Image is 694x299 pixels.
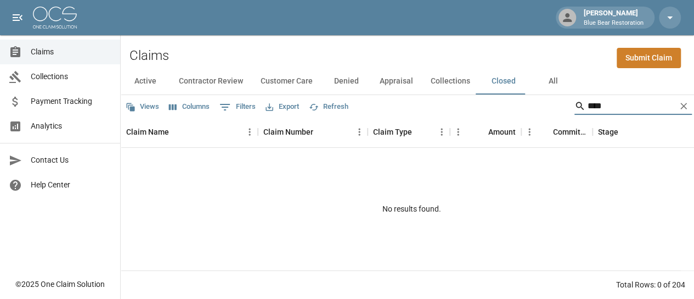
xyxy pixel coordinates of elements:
button: Sort [313,124,329,140]
button: Clear [675,98,692,114]
span: Claims [31,46,111,58]
div: Search [574,97,692,117]
p: Blue Bear Restoration [584,19,644,28]
button: Menu [351,124,368,140]
button: Sort [618,124,634,140]
button: Customer Care [252,68,321,95]
div: Claim Type [373,117,412,147]
button: Refresh [306,98,351,115]
div: Stage [598,117,618,147]
span: Collections [31,71,111,82]
div: © 2025 One Claim Solution [15,279,105,290]
button: Collections [422,68,479,95]
div: Total Rows: 0 of 204 [616,279,685,290]
button: Menu [450,124,466,140]
button: Menu [241,124,258,140]
button: Appraisal [371,68,422,95]
div: Committed Amount [521,117,593,147]
button: Menu [433,124,450,140]
div: Claim Number [258,117,368,147]
span: Analytics [31,120,111,132]
button: Sort [412,124,427,140]
span: Help Center [31,179,111,191]
div: dynamic tabs [121,68,694,95]
div: Amount [488,117,516,147]
button: All [528,68,578,95]
button: Sort [473,124,488,140]
button: Show filters [217,98,258,116]
button: Sort [169,124,184,140]
span: Payment Tracking [31,96,111,107]
div: [PERSON_NAME] [579,8,648,27]
button: Denied [321,68,371,95]
a: Submit Claim [617,48,681,68]
button: Export [263,98,302,115]
button: Menu [521,124,538,140]
button: Closed [479,68,528,95]
div: Claim Name [126,117,169,147]
button: Contractor Review [170,68,252,95]
button: open drawer [7,7,29,29]
h2: Claims [129,48,169,64]
button: Sort [538,124,553,140]
div: Claim Type [368,117,450,147]
button: Active [121,68,170,95]
div: Committed Amount [553,117,587,147]
div: Amount [450,117,521,147]
button: Select columns [166,98,212,115]
div: Claim Name [121,117,258,147]
div: Claim Number [263,117,313,147]
span: Contact Us [31,154,111,166]
img: ocs-logo-white-transparent.png [33,7,77,29]
button: Views [123,98,162,115]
